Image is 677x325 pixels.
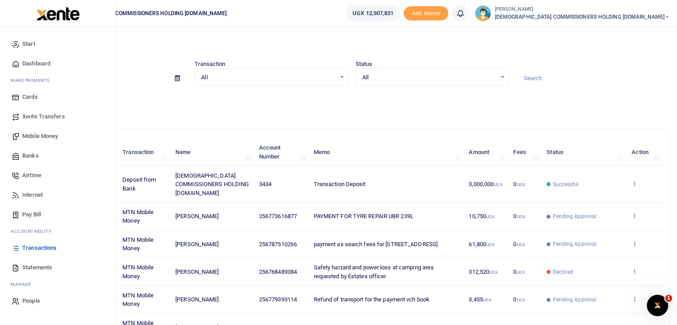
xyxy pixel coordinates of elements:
li: Wallet ballance [342,5,404,21]
a: Dashboard [7,54,108,73]
span: Declined [552,268,573,276]
span: Mobile Money [22,132,58,141]
span: countability [17,228,51,235]
a: Add money [404,9,448,16]
small: UGX [516,242,525,247]
span: Successful [552,180,579,188]
li: Ac [7,224,108,238]
span: 3,455 [469,296,491,303]
span: Airtime [22,171,41,180]
small: UGX [516,214,525,219]
span: [PERSON_NAME] [175,213,219,219]
span: [DEMOGRAPHIC_DATA] COMMISSIONERS HOLDING [DOMAIN_NAME] [53,9,230,17]
a: People [7,291,108,311]
span: 256779393114 [259,296,297,303]
span: Pending Approval [552,240,596,248]
small: UGX [486,242,495,247]
span: Pending Approval [552,212,596,220]
span: [PERSON_NAME] [175,268,219,275]
th: Name: activate to sort column ascending [170,138,254,166]
span: PAYMENT FOR TYRE REPAIR UBR 239L [314,213,413,219]
span: 0 [513,296,525,303]
span: 10,750 [469,213,495,219]
input: Search [516,71,670,86]
a: Mobile Money [7,126,108,146]
span: 256773616877 [259,213,297,219]
span: 0 [513,268,525,275]
span: 3,000,000 [469,181,502,187]
p: Download [34,97,670,106]
a: Start [7,34,108,54]
span: People [22,297,40,305]
span: MTN Mobile Money [122,209,154,224]
span: Statements [22,263,52,272]
span: Deposit from Bank [122,176,156,192]
span: ake Payments [15,77,50,84]
label: Transaction [195,60,225,69]
span: 0 [513,213,525,219]
span: 312,520 [469,268,498,275]
th: Action: activate to sort column ascending [627,138,662,166]
span: [PERSON_NAME] [175,241,219,248]
th: Amount: activate to sort column ascending [464,138,508,166]
a: Internet [7,185,108,205]
span: [DEMOGRAPHIC_DATA] COMMISSIONERS HOLDING [DOMAIN_NAME] [175,172,249,196]
h4: Transactions [34,38,670,48]
th: Memo: activate to sort column ascending [308,138,464,166]
span: 256768489384 [259,268,297,275]
span: Add money [404,6,448,21]
a: Cards [7,87,108,107]
small: UGX [516,297,525,302]
span: 1 [665,295,672,302]
small: UGX [494,182,502,187]
span: MTN Mobile Money [122,264,154,280]
span: All [201,73,335,82]
li: Toup your wallet [404,6,448,21]
span: Banks [22,151,39,160]
a: Banks [7,146,108,166]
a: Xente Transfers [7,107,108,126]
li: M [7,73,108,87]
span: 0 [513,241,525,248]
span: Dashboard [22,59,50,68]
span: Start [22,40,35,49]
span: Xente Transfers [22,112,65,121]
span: UGX 12,907,831 [353,9,393,18]
small: [PERSON_NAME] [495,6,670,13]
a: Pay Bill [7,205,108,224]
span: Transaction Deposit [314,181,366,187]
span: Pending Approval [552,296,596,304]
span: Safety harzard and power loss at camping area requested by Estates officer [314,264,434,280]
th: Transaction: activate to sort column ascending [118,138,170,166]
span: 0 [513,181,525,187]
img: logo-large [36,7,80,20]
span: Refund of transport for the payment vch book [314,296,430,303]
span: 61,800 [469,241,495,248]
small: UGX [516,182,525,187]
a: Airtime [7,166,108,185]
iframe: Intercom live chat [647,295,668,316]
th: Account Number: activate to sort column ascending [254,138,309,166]
span: Pay Bill [22,210,41,219]
small: UGX [516,270,525,275]
span: Internet [22,191,43,199]
a: logo-small logo-large logo-large [36,10,80,16]
span: MTN Mobile Money [122,236,154,252]
span: 256787510266 [259,241,297,248]
span: [PERSON_NAME] [175,296,219,303]
th: Status: activate to sort column ascending [542,138,627,166]
li: M [7,277,108,291]
a: Statements [7,258,108,277]
th: Fees: activate to sort column ascending [508,138,542,166]
span: Transactions [22,244,57,252]
span: payment as search fees for [STREET_ADDRESS] [314,241,438,248]
a: Transactions [7,238,108,258]
a: profile-user [PERSON_NAME] [DEMOGRAPHIC_DATA] COMMISSIONERS HOLDING [DOMAIN_NAME] [475,5,670,21]
label: Status [356,60,373,69]
span: Cards [22,93,38,102]
small: UGX [483,297,491,302]
small: UGX [489,270,498,275]
a: UGX 12,907,831 [346,5,400,21]
small: UGX [486,214,495,219]
span: All [362,73,496,82]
